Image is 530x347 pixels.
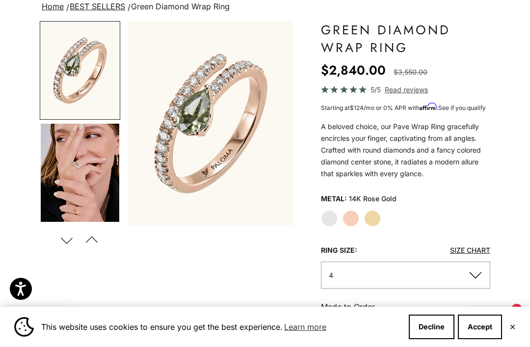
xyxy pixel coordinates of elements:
button: Accept [458,315,502,339]
legend: Ring Size: [321,243,357,258]
span: $124 [350,104,364,111]
img: #RoseGold [128,21,293,225]
legend: Metal: [321,191,347,206]
button: Go to item 7 [40,225,120,324]
img: #RoseGold [41,22,119,119]
button: Decline [409,315,454,339]
a: Home [42,1,64,11]
span: This website uses cookies to ensure you get the best experience. [41,320,401,334]
p: A beloved choice, our Pave Wrap Ring gracefully encircles your finger, captivating from all angle... [321,121,490,180]
button: Go to item 1 [40,21,120,120]
button: Close [509,324,516,330]
button: Go to item 4 [40,123,120,223]
a: Learn more [283,320,328,334]
a: 5/5 Read reviews [321,84,490,95]
img: Cookie banner [14,317,34,337]
span: Green Diamond Wrap Ring [131,1,230,11]
span: 5/5 [371,84,381,95]
a: See if you qualify - Learn more about Affirm Financing (opens in modal) [438,104,486,111]
compare-at-price: $3,550.00 [394,66,427,78]
variant-option-value: 14K Rose Gold [349,191,397,206]
a: BEST SELLERS [70,1,125,11]
a: Size Chart [450,246,490,254]
p: Made to Order [321,300,490,313]
span: Starting at /mo or 0% APR with . [321,104,486,111]
span: 4 [329,271,333,279]
button: 4 [321,262,490,289]
img: #YellowGold #WhiteGold #RoseGold [41,124,119,222]
sale-price: $2,840.00 [321,60,386,80]
h1: Green Diamond Wrap Ring [321,21,490,56]
span: Affirm [420,103,437,110]
span: Read reviews [385,84,428,95]
div: Item 1 of 14 [128,21,293,225]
